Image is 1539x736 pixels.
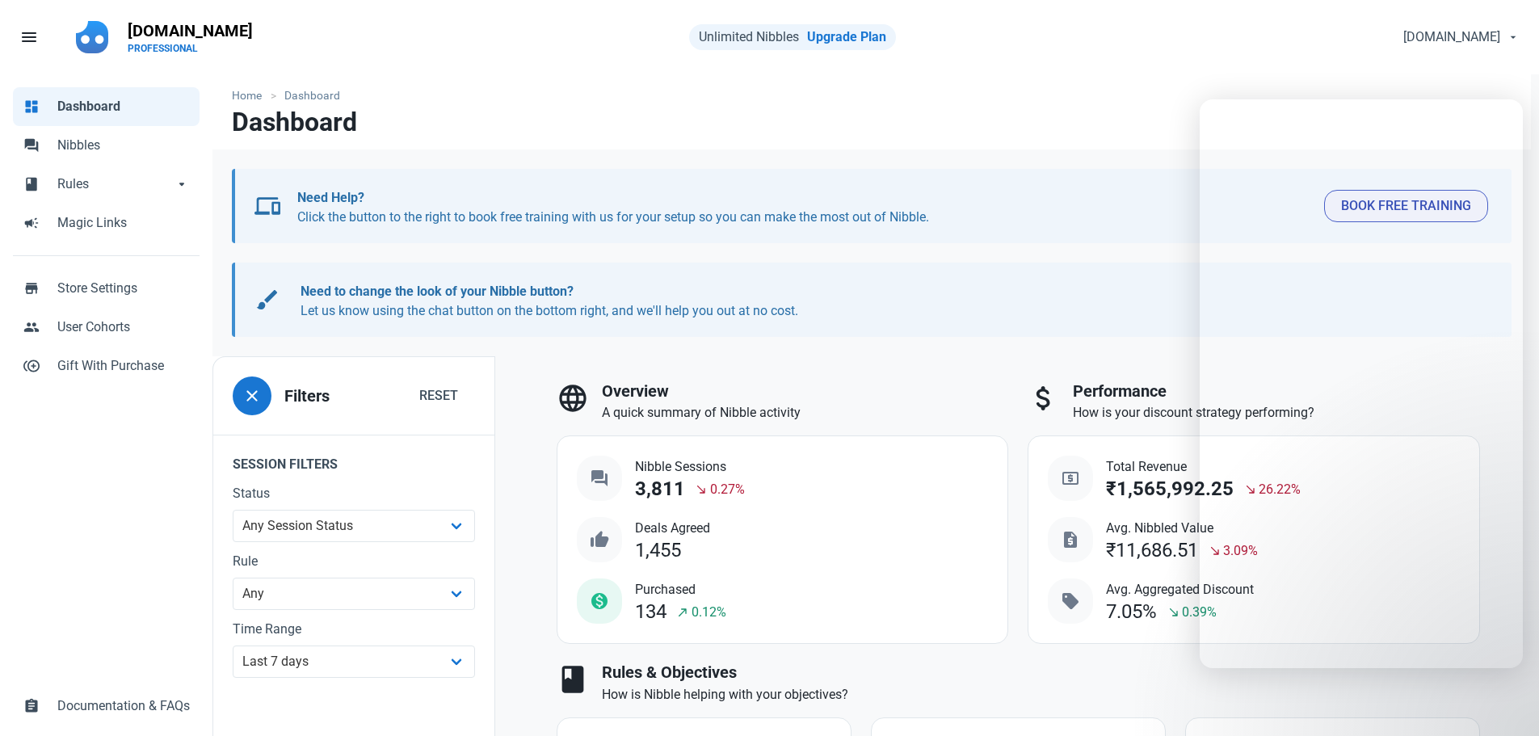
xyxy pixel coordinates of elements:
h3: Overview [602,382,1009,401]
h3: Filters [284,387,330,406]
iframe: Intercom live chat [1200,99,1523,668]
p: [DOMAIN_NAME] [128,19,253,42]
span: thumb_up [590,530,609,549]
span: request_quote [1061,530,1080,549]
a: bookRulesarrow_drop_down [13,165,200,204]
span: Reset [419,386,458,406]
div: ₹11,686.51 [1106,540,1198,561]
span: Nibble Sessions [635,457,745,477]
p: A quick summary of Nibble activity [602,403,1009,423]
span: language [557,382,589,414]
p: Let us know using the chat button on the bottom right, and we'll help you out at no cost. [301,282,1473,321]
span: arrow_drop_down [174,175,190,191]
iframe: Intercom live chat [1484,681,1523,720]
a: dashboardDashboard [13,87,200,126]
span: Avg. Aggregated Discount [1106,580,1254,599]
a: campaignMagic Links [13,204,200,242]
button: [DOMAIN_NAME] [1390,21,1529,53]
label: Status [233,484,475,503]
span: Gift With Purchase [57,356,190,376]
span: Purchased [635,580,726,599]
span: sell [1061,591,1080,611]
span: Dashboard [57,97,190,116]
span: south_east [695,483,708,496]
span: attach_money [1028,382,1060,414]
div: 7.05% [1106,601,1157,623]
button: close [233,376,271,415]
a: forumNibbles [13,126,200,165]
p: Click the button to the right to book free training with us for your setup so you can make the mo... [297,188,1311,227]
b: Need to change the look of your Nibble button? [301,284,574,299]
h1: Dashboard [232,107,357,137]
span: 0.12% [692,603,726,622]
span: question_answer [590,469,609,488]
span: south_east [1167,606,1180,619]
span: 0.39% [1182,603,1217,622]
span: brush [254,287,280,313]
span: User Cohorts [57,318,190,337]
span: close [242,386,262,406]
span: devices [254,193,280,219]
p: How is Nibble helping with your objectives? [602,685,1480,704]
span: forum [23,136,40,152]
span: Magic Links [57,213,190,233]
div: 134 [635,601,666,623]
span: Deals Agreed [635,519,710,538]
span: [DOMAIN_NAME] [1403,27,1500,47]
span: menu [19,27,39,47]
p: How is your discount strategy performing? [1073,403,1480,423]
span: north_east [676,606,689,619]
span: assignment [23,696,40,713]
span: book [23,175,40,191]
span: control_point_duplicate [23,356,40,372]
b: Need Help? [297,190,364,205]
span: local_atm [1061,469,1080,488]
a: [DOMAIN_NAME]PROFESSIONAL [118,13,263,61]
span: store [23,279,40,295]
legend: Session Filters [213,435,494,484]
label: Time Range [233,620,475,639]
span: campaign [23,213,40,229]
a: Upgrade Plan [807,29,886,44]
span: Avg. Nibbled Value [1106,519,1258,538]
span: monetization_on [590,591,609,611]
span: Unlimited Nibbles [699,29,799,44]
a: storeStore Settings [13,269,200,308]
p: PROFESSIONAL [128,42,253,55]
button: Reset [402,380,475,412]
a: Home [232,87,270,104]
span: Total Revenue [1106,457,1301,477]
span: Documentation & FAQs [57,696,190,716]
span: Rules [57,175,174,194]
span: people [23,318,40,334]
div: ₹1,565,992.25 [1106,478,1234,500]
span: book [557,663,589,696]
span: Nibbles [57,136,190,155]
div: 3,811 [635,478,685,500]
a: control_point_duplicateGift With Purchase [13,347,200,385]
a: assignmentDocumentation & FAQs [13,687,200,725]
a: peopleUser Cohorts [13,308,200,347]
h3: Rules & Objectives [602,663,1480,682]
span: Store Settings [57,279,190,298]
h3: Performance [1073,382,1480,401]
nav: breadcrumbs [212,74,1531,107]
div: 1,455 [635,540,681,561]
span: 0.27% [710,480,745,499]
span: dashboard [23,97,40,113]
label: Rule [233,552,475,571]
